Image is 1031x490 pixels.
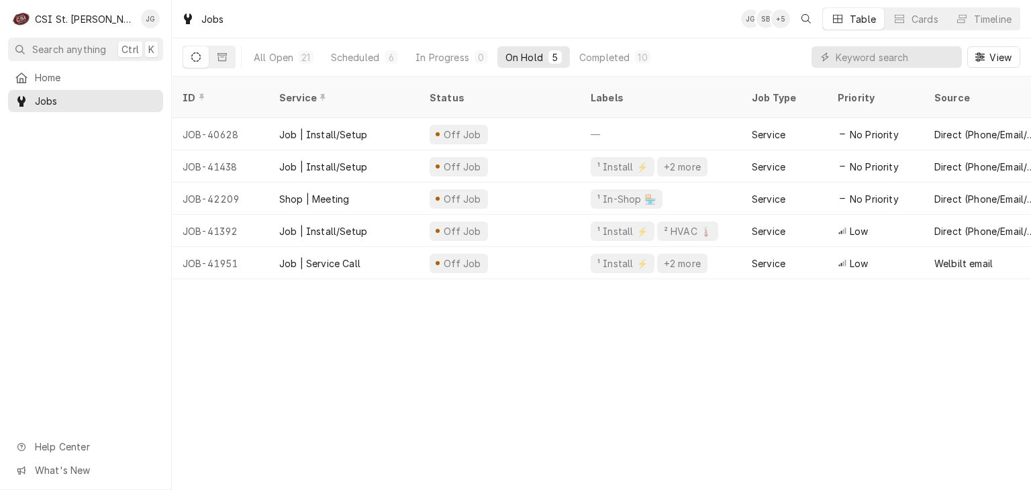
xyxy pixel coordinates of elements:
[967,46,1020,68] button: View
[752,128,785,142] div: Service
[279,128,367,142] div: Job | Install/Setup
[8,90,163,112] a: Jobs
[35,94,156,108] span: Jobs
[752,256,785,271] div: Service
[415,50,469,64] div: In Progress
[172,183,268,215] div: JOB-42209
[579,50,630,64] div: Completed
[596,224,649,238] div: ¹ Install ⚡️
[752,192,785,206] div: Service
[279,160,367,174] div: Job | Install/Setup
[8,459,163,481] a: Go to What's New
[836,46,955,68] input: Keyword search
[838,91,910,105] div: Priority
[741,9,760,28] div: JG
[850,12,876,26] div: Table
[974,12,1012,26] div: Timeline
[771,9,790,28] div: + 5
[850,128,899,142] span: No Priority
[850,192,899,206] span: No Priority
[987,50,1014,64] span: View
[35,463,155,477] span: What's New
[756,9,775,28] div: SB
[662,256,702,271] div: +2 more
[12,9,31,28] div: CSI St. Louis's Avatar
[505,50,543,64] div: On Hold
[442,192,483,206] div: Off Job
[596,192,657,206] div: ¹ In-Shop 🏪
[591,91,730,105] div: Labels
[121,42,139,56] span: Ctrl
[752,224,785,238] div: Service
[752,160,785,174] div: Service
[279,256,360,271] div: Job | Service Call
[301,50,310,64] div: 21
[580,118,741,150] div: —
[596,256,649,271] div: ¹ Install ⚡️
[8,436,163,458] a: Go to Help Center
[172,118,268,150] div: JOB-40628
[662,160,702,174] div: +2 more
[35,12,134,26] div: CSI St. [PERSON_NAME]
[442,224,483,238] div: Off Job
[148,42,154,56] span: K
[551,50,559,64] div: 5
[183,91,255,105] div: ID
[172,247,268,279] div: JOB-41951
[279,192,349,206] div: Shop | Meeting
[442,128,483,142] div: Off Job
[795,8,817,30] button: Open search
[662,224,713,238] div: ² HVAC 🌡️
[430,91,567,105] div: Status
[254,50,293,64] div: All Open
[8,66,163,89] a: Home
[442,160,483,174] div: Off Job
[741,9,760,28] div: Jeff George's Avatar
[850,256,868,271] span: Low
[442,256,483,271] div: Off Job
[35,70,156,85] span: Home
[141,9,160,28] div: Jeff George's Avatar
[756,9,775,28] div: Shayla Bell's Avatar
[850,160,899,174] span: No Priority
[752,91,816,105] div: Job Type
[912,12,938,26] div: Cards
[172,150,268,183] div: JOB-41438
[934,256,993,271] div: Welbilt email
[279,224,367,238] div: Job | Install/Setup
[141,9,160,28] div: JG
[596,160,649,174] div: ¹ Install ⚡️
[12,9,31,28] div: C
[850,224,868,238] span: Low
[279,91,405,105] div: Service
[477,50,485,64] div: 0
[32,42,106,56] span: Search anything
[387,50,395,64] div: 6
[172,215,268,247] div: JOB-41392
[638,50,647,64] div: 10
[35,440,155,454] span: Help Center
[8,38,163,61] button: Search anythingCtrlK
[331,50,379,64] div: Scheduled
